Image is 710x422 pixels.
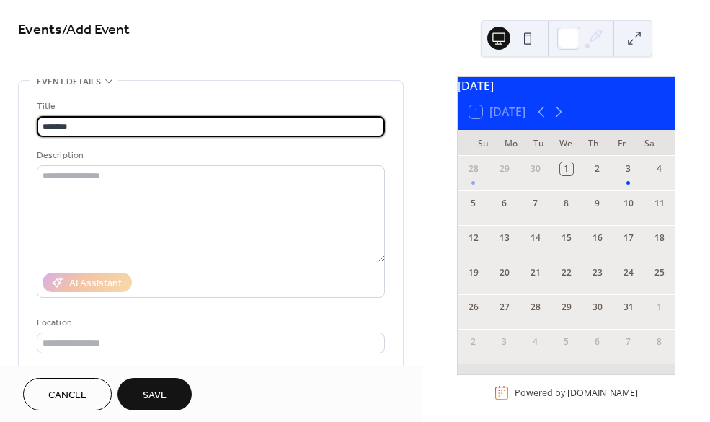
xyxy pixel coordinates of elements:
[591,197,604,210] div: 9
[653,162,666,175] div: 4
[560,301,573,314] div: 29
[560,162,573,175] div: 1
[622,232,635,245] div: 17
[467,162,480,175] div: 28
[498,232,511,245] div: 13
[143,388,167,403] span: Save
[529,197,542,210] div: 7
[37,99,382,114] div: Title
[525,130,552,156] div: Tu
[467,335,480,348] div: 2
[529,162,542,175] div: 30
[560,232,573,245] div: 15
[622,301,635,314] div: 31
[529,266,542,279] div: 21
[37,315,382,330] div: Location
[622,197,635,210] div: 10
[653,335,666,348] div: 8
[62,16,130,44] span: / Add Event
[37,148,382,163] div: Description
[636,130,663,156] div: Sa
[591,266,604,279] div: 23
[653,266,666,279] div: 25
[591,232,604,245] div: 16
[467,266,480,279] div: 19
[498,162,511,175] div: 29
[117,378,192,410] button: Save
[622,266,635,279] div: 24
[567,387,638,399] a: [DOMAIN_NAME]
[48,388,86,403] span: Cancel
[467,232,480,245] div: 12
[498,335,511,348] div: 3
[467,301,480,314] div: 26
[653,232,666,245] div: 18
[498,301,511,314] div: 27
[622,162,635,175] div: 3
[37,74,101,89] span: Event details
[498,197,511,210] div: 6
[469,130,497,156] div: Su
[560,197,573,210] div: 8
[608,130,635,156] div: Fr
[591,162,604,175] div: 2
[515,387,638,399] div: Powered by
[467,197,480,210] div: 5
[529,301,542,314] div: 28
[560,335,573,348] div: 5
[23,378,112,410] button: Cancel
[458,77,675,94] div: [DATE]
[560,266,573,279] div: 22
[622,335,635,348] div: 7
[653,301,666,314] div: 1
[580,130,608,156] div: Th
[653,197,666,210] div: 11
[591,335,604,348] div: 6
[529,335,542,348] div: 4
[498,266,511,279] div: 20
[529,232,542,245] div: 14
[497,130,524,156] div: Mo
[591,301,604,314] div: 30
[552,130,580,156] div: We
[18,16,62,44] a: Events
